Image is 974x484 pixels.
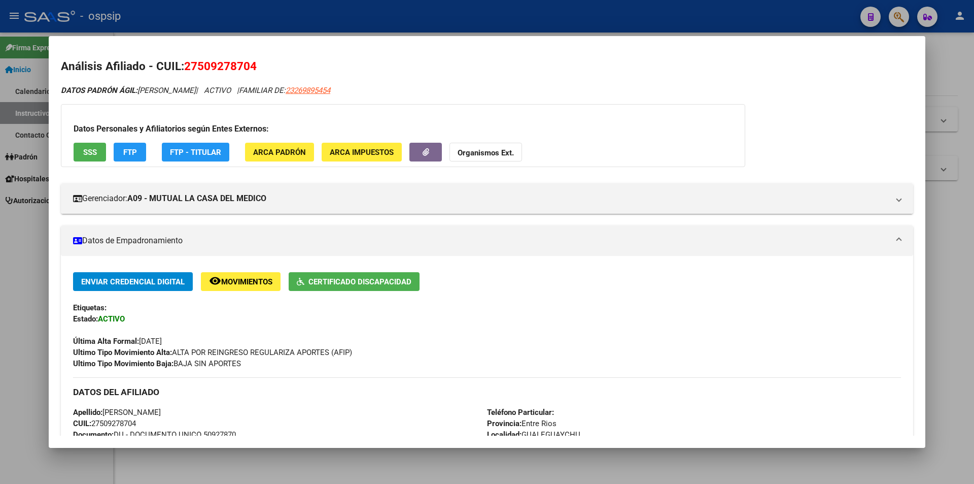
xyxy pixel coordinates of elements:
strong: Localidad: [487,430,521,439]
span: Movimientos [221,277,272,286]
mat-expansion-panel-header: Gerenciador:A09 - MUTUAL LA CASA DEL MEDICO [61,183,913,214]
h2: Análisis Afiliado - CUIL: [61,58,913,75]
span: BAJA SIN APORTES [73,359,241,368]
span: SSS [83,148,97,157]
span: DU - DOCUMENTO UNICO 50927870 [73,430,236,439]
i: | ACTIVO | [61,86,330,95]
span: Enviar Credencial Digital [81,277,185,286]
strong: Teléfono Particular: [487,408,554,417]
strong: A09 - MUTUAL LA CASA DEL MEDICO [127,192,266,205]
span: ARCA Impuestos [330,148,394,157]
span: [PERSON_NAME] [73,408,161,417]
strong: Provincia: [487,419,521,428]
button: Enviar Credencial Digital [73,272,193,291]
mat-panel-title: Gerenciador: [73,192,889,205]
span: FAMILIAR DE: [239,86,330,95]
span: ARCA Padrón [253,148,306,157]
span: [DATE] [73,337,162,346]
strong: DATOS PADRÓN ÁGIL: [61,86,137,95]
span: FTP - Titular [170,148,221,157]
button: FTP [114,143,146,162]
span: FTP [123,148,137,157]
h3: Datos Personales y Afiliatorios según Entes Externos: [74,123,733,135]
strong: Etiquetas: [73,303,107,312]
button: FTP - Titular [162,143,229,162]
strong: Ultimo Tipo Movimiento Alta: [73,348,172,357]
span: 27509278704 [184,59,257,73]
strong: ACTIVO [98,314,125,324]
strong: Organismos Ext. [458,148,514,157]
h3: DATOS DEL AFILIADO [73,386,901,398]
mat-panel-title: Datos de Empadronamiento [73,235,889,247]
span: 27509278704 [73,419,136,428]
button: Movimientos [201,272,281,291]
strong: Documento: [73,430,114,439]
strong: Ultimo Tipo Movimiento Baja: [73,359,173,368]
span: GUALEGUAYCHU [487,430,580,439]
span: ALTA POR REINGRESO REGULARIZA APORTES (AFIP) [73,348,352,357]
strong: CUIL: [73,419,91,428]
button: ARCA Impuestos [322,143,402,162]
button: SSS [74,143,106,162]
button: ARCA Padrón [245,143,314,162]
button: Organismos Ext. [449,143,522,162]
mat-expansion-panel-header: Datos de Empadronamiento [61,225,913,256]
strong: Apellido: [73,408,102,417]
span: [PERSON_NAME] [61,86,196,95]
mat-icon: remove_red_eye [209,275,221,287]
strong: Última Alta Formal: [73,337,139,346]
span: Entre Rios [487,419,556,428]
strong: Estado: [73,314,98,324]
span: 23269895454 [286,86,330,95]
button: Certificado Discapacidad [289,272,420,291]
span: Certificado Discapacidad [308,277,411,286]
iframe: Intercom live chat [940,449,964,474]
